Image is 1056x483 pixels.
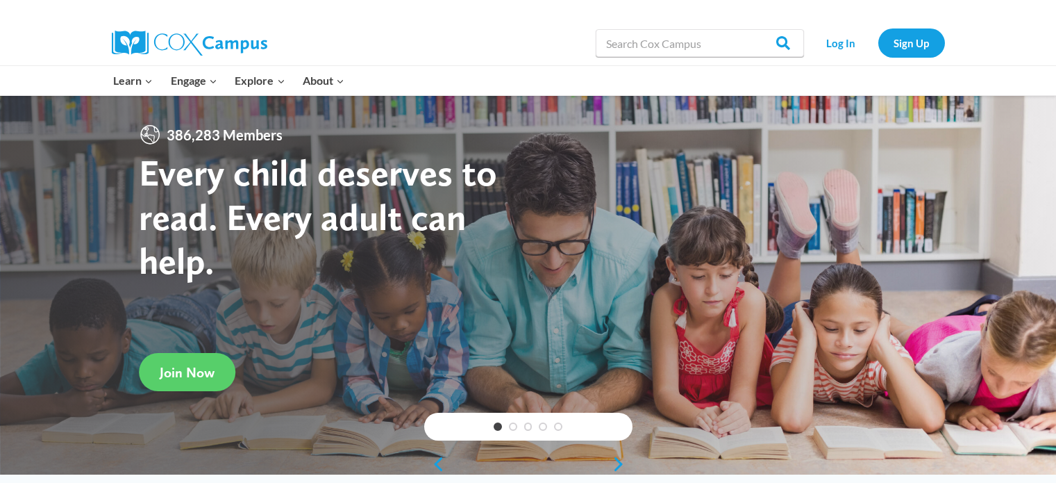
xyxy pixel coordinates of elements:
span: Explore [235,72,285,90]
a: 2 [509,423,517,431]
span: Engage [171,72,217,90]
a: Sign Up [878,28,945,57]
a: next [612,456,632,473]
img: Cox Campus [112,31,267,56]
nav: Secondary Navigation [811,28,945,57]
nav: Primary Navigation [105,66,353,95]
strong: Every child deserves to read. Every adult can help. [139,150,497,283]
input: Search Cox Campus [596,29,804,57]
a: Log In [811,28,871,57]
a: 3 [524,423,533,431]
span: Join Now [160,364,215,381]
span: 386,283 Members [161,124,288,146]
a: previous [424,456,445,473]
a: Join Now [139,353,235,391]
span: About [303,72,344,90]
a: 4 [539,423,547,431]
a: 1 [494,423,502,431]
span: Learn [113,72,153,90]
a: 5 [554,423,562,431]
div: content slider buttons [424,450,632,478]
